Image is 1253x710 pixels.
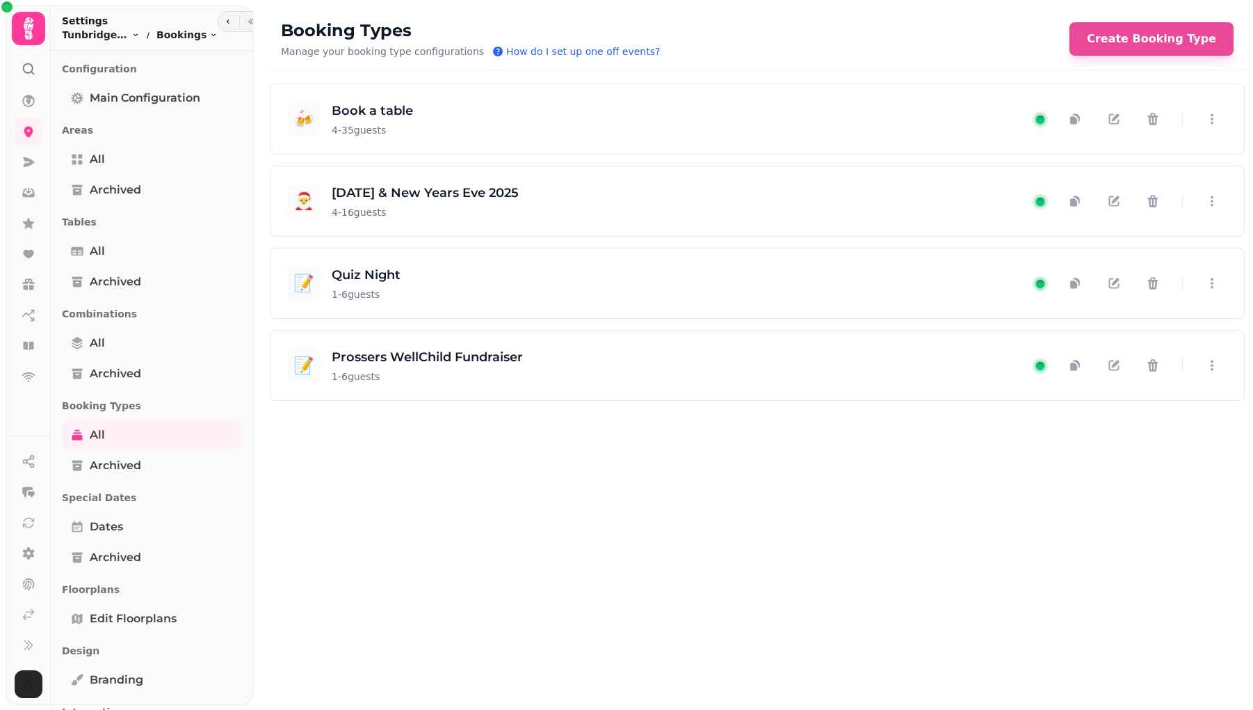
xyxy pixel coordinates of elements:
[281,19,660,42] h1: Booking Types
[62,28,129,42] span: Tunbridge [PERSON_NAME]
[332,101,413,120] h3: Book a table
[62,393,242,418] p: Booking Types
[1087,33,1216,45] span: Create Booking Type
[90,519,123,535] span: Dates
[62,577,242,602] p: Floorplans
[62,237,242,265] a: All
[332,265,401,285] h3: Quiz Night
[90,672,143,688] span: Branding
[62,56,242,81] p: Configuration
[332,287,380,301] span: 1 - 6 guests
[90,457,141,474] span: Archived
[332,123,386,137] span: 4 - 35 guests
[156,28,218,42] button: Bookings
[90,151,105,168] span: All
[332,183,519,203] h3: [DATE] & New Years Eve 2025
[62,605,242,633] a: Edit Floorplans
[12,670,45,698] button: User avatar
[90,335,105,352] span: All
[62,452,242,480] a: Archived
[62,268,242,296] a: Archived
[15,670,42,698] img: User avatar
[1069,22,1234,56] button: Create Booking Type
[281,45,484,58] p: Manage your booking type configurations
[62,28,218,42] nav: breadcrumb
[90,90,200,106] span: Main Configuration
[62,176,242,204] a: Archived
[62,638,242,663] p: Design
[293,190,314,212] span: 🎅
[62,329,242,357] a: All
[293,354,314,377] span: 📝
[62,513,242,541] a: Dates
[90,365,141,382] span: Archived
[293,272,314,294] span: 📝
[293,108,314,130] span: 🍻
[62,666,242,694] a: Branding
[62,485,242,510] p: Special Dates
[506,45,660,58] span: How do I set up one off events?
[90,549,141,566] span: Archived
[90,610,177,627] span: Edit Floorplans
[492,45,660,58] button: How do I set up one off events?
[90,274,141,290] span: Archived
[332,370,380,384] span: 1 - 6 guests
[62,145,242,173] a: All
[332,347,523,367] h3: Prossers WellChild Fundraiser
[62,118,242,143] p: Areas
[62,421,242,449] a: All
[62,84,242,112] a: Main Configuration
[90,427,105,443] span: All
[62,360,242,388] a: Archived
[332,205,386,219] span: 4 - 16 guests
[90,243,105,260] span: All
[62,28,140,42] button: Tunbridge [PERSON_NAME]
[62,210,242,235] p: Tables
[62,544,242,571] a: Archived
[62,14,218,28] h2: Settings
[62,301,242,326] p: Combinations
[90,182,141,198] span: Archived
